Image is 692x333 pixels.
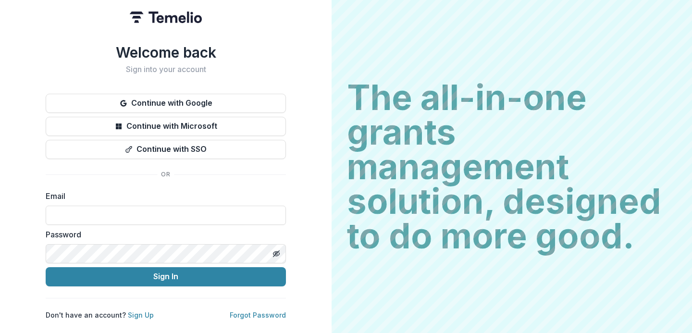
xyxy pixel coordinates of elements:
[46,229,280,240] label: Password
[46,117,286,136] button: Continue with Microsoft
[46,267,286,286] button: Sign In
[128,311,154,319] a: Sign Up
[46,65,286,74] h2: Sign into your account
[269,246,284,261] button: Toggle password visibility
[46,310,154,320] p: Don't have an account?
[230,311,286,319] a: Forgot Password
[46,190,280,202] label: Email
[46,94,286,113] button: Continue with Google
[46,44,286,61] h1: Welcome back
[46,140,286,159] button: Continue with SSO
[130,12,202,23] img: Temelio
